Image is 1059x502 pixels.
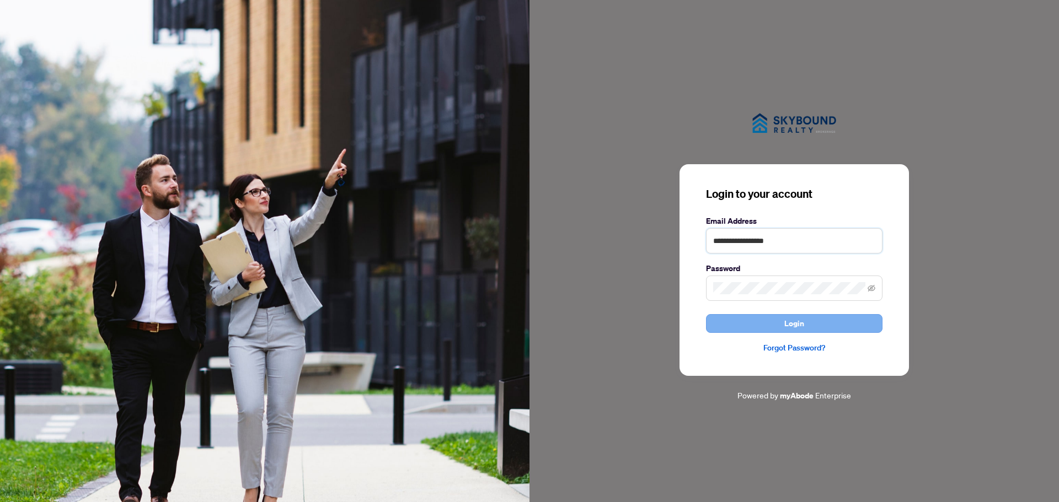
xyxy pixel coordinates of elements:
[739,100,849,146] img: ma-logo
[706,262,882,274] label: Password
[706,342,882,354] a: Forgot Password?
[737,390,778,400] span: Powered by
[868,284,875,292] span: eye-invisible
[706,186,882,202] h3: Login to your account
[706,215,882,227] label: Email Address
[706,314,882,333] button: Login
[815,390,851,400] span: Enterprise
[780,390,814,402] a: myAbode
[784,315,804,332] span: Login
